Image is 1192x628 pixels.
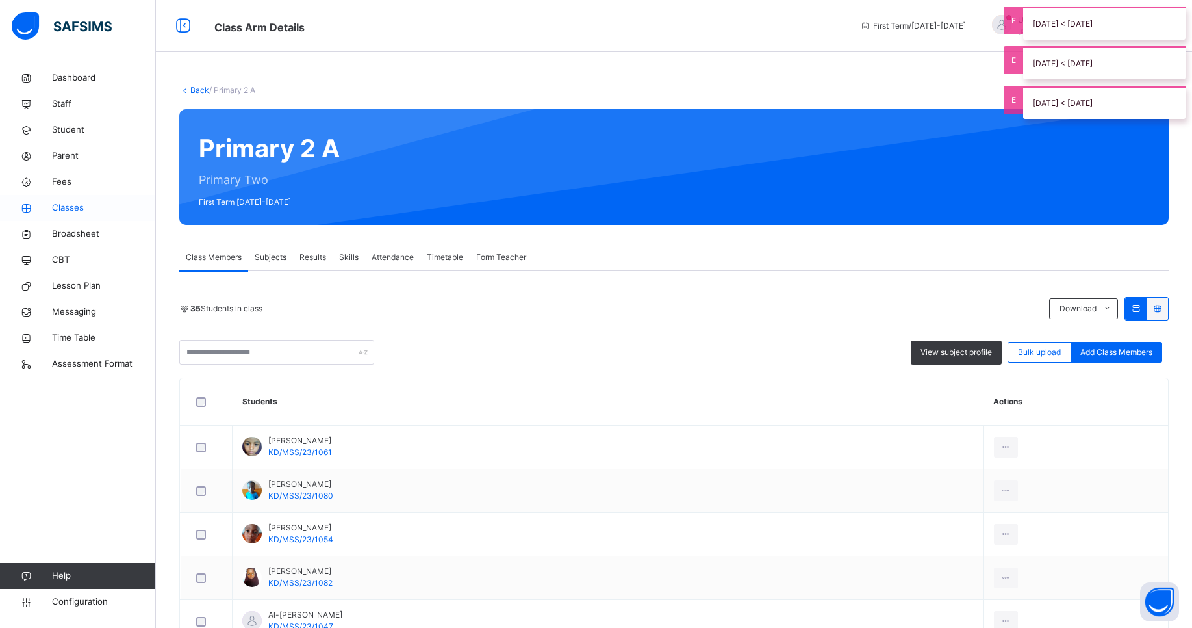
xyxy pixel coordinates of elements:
[52,569,155,582] span: Help
[190,85,209,95] a: Back
[427,252,463,263] span: Timetable
[190,303,262,315] span: Students in class
[1023,46,1186,79] div: [DATE] < [DATE]
[268,578,333,588] span: KD/MSS/23/1082
[52,280,156,293] span: Lesson Plan
[214,21,305,34] span: Class Arm Details
[52,72,156,85] span: Dashboard
[268,522,333,534] span: [PERSON_NAME]
[299,252,326,263] span: Results
[920,347,992,358] span: View subject profile
[12,12,112,40] img: safsims
[1140,582,1179,621] button: Open asap
[52,202,156,215] span: Classes
[372,252,414,263] span: Attendance
[268,447,332,457] span: KD/MSS/23/1061
[268,609,342,621] span: Al-[PERSON_NAME]
[190,304,201,313] b: 35
[1080,347,1152,358] span: Add Class Members
[52,358,156,371] span: Assessment Format
[268,435,332,447] span: [PERSON_NAME]
[476,252,526,263] span: Form Teacher
[979,14,1161,38] div: UMSSKADUNA
[52,124,156,137] span: Student
[52,332,156,345] span: Time Table
[268,566,333,577] span: [PERSON_NAME]
[339,252,359,263] span: Skills
[52,306,156,319] span: Messaging
[52,228,156,241] span: Broadsheet
[209,85,255,95] span: / Primary 2 A
[268,534,333,544] span: KD/MSS/23/1054
[52,98,156,111] span: Staff
[860,20,966,32] span: session/term information
[52,254,156,267] span: CBT
[268,478,333,490] span: [PERSON_NAME]
[1023,7,1186,40] div: [DATE] < [DATE]
[52,595,155,608] span: Configuration
[268,491,333,501] span: KD/MSS/23/1080
[983,378,1168,426] th: Actions
[1018,347,1061,358] span: Bulk upload
[233,378,984,426] th: Students
[186,252,242,263] span: Class Members
[52,176,156,189] span: Fees
[255,252,286,263] span: Subjects
[1059,303,1097,315] span: Download
[1023,86,1186,119] div: [DATE] < [DATE]
[52,150,156,163] span: Parent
